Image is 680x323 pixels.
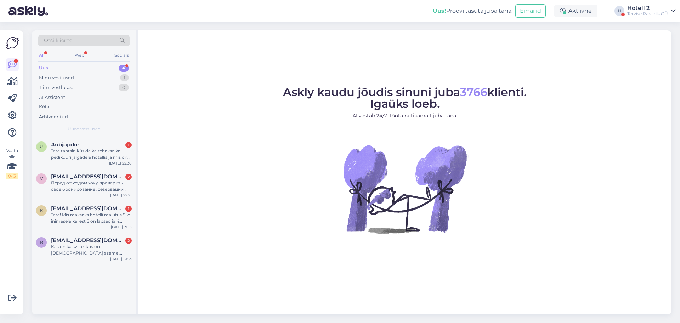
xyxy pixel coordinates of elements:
[38,51,46,60] div: All
[44,37,72,44] span: Otsi kliente
[40,144,43,149] span: u
[51,173,125,180] span: vladnv@inbox.lv
[51,141,79,148] span: #ubjopdre
[341,125,469,253] img: No Chat active
[39,84,74,91] div: Tiimi vestlused
[51,180,132,193] div: Перед отъездом хочу проверить свое бронирование .резервации 13560,[PERSON_NAME] . [GEOGRAPHIC_DATA]
[51,148,132,161] div: Tere tahtsin küsida ka tehakse ka pediküüri jalgadele hotellis ja mis on selle hind [PERSON_NAME]...
[554,5,597,17] div: Aktiivne
[51,212,132,224] div: Tere! Mis maksaks hotelli majutus 9 le inimesele kellest 5 on lapsed ja 4 täiskasvanud? Kuupäev o...
[433,7,446,14] b: Uus!
[120,74,129,82] div: 1
[68,126,101,132] span: Uued vestlused
[515,4,546,18] button: Emailid
[51,244,132,256] div: Kas on ka sviite, kus on [DEMOGRAPHIC_DATA] asemel [PERSON_NAME]?
[6,173,18,179] div: 0 / 3
[51,205,125,212] span: komants@gmail.com
[39,104,49,111] div: Kõik
[125,174,132,180] div: 2
[433,7,512,15] div: Proovi tasuta juba täna:
[6,147,18,179] div: Vaata siia
[614,6,624,16] div: H
[125,238,132,244] div: 2
[51,237,125,244] span: bmoistus@gmail.com
[6,36,19,50] img: Askly Logo
[110,256,132,262] div: [DATE] 19:53
[283,85,527,111] span: Askly kaudu jõudis sinuni juba klienti. Igaüks loeb.
[125,206,132,212] div: 1
[109,161,132,166] div: [DATE] 22:30
[119,84,129,91] div: 0
[627,11,668,17] div: Tervise Paradiis OÜ
[627,5,668,11] div: Hotell 2
[39,113,68,121] div: Arhiveeritud
[283,112,527,119] p: AI vastab 24/7. Tööta nutikamalt juba täna.
[39,94,65,101] div: AI Assistent
[39,74,74,82] div: Minu vestlused
[113,51,130,60] div: Socials
[110,193,132,198] div: [DATE] 22:21
[119,65,129,72] div: 4
[40,208,43,213] span: k
[40,240,43,245] span: b
[125,142,132,148] div: 1
[111,224,132,230] div: [DATE] 21:13
[39,65,48,72] div: Uus
[460,85,487,99] span: 3766
[627,5,676,17] a: Hotell 2Tervise Paradiis OÜ
[40,176,43,181] span: v
[73,51,86,60] div: Web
